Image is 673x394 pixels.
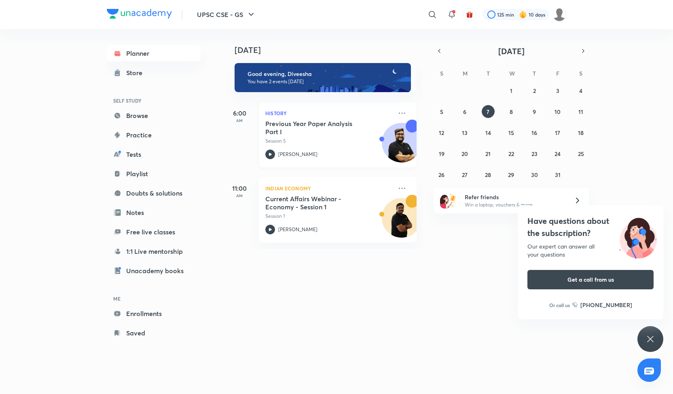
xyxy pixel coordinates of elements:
[382,202,421,241] img: Avatar
[465,193,564,201] h6: Refer friends
[508,171,514,179] abbr: October 29, 2025
[462,129,468,137] abbr: October 13, 2025
[463,108,466,116] abbr: October 6, 2025
[466,11,473,18] img: avatar
[510,87,512,95] abbr: October 1, 2025
[265,183,392,193] p: Indian Economy
[533,87,536,95] abbr: October 2, 2025
[440,70,443,77] abbr: Sunday
[435,168,448,181] button: October 26, 2025
[235,45,425,55] h4: [DATE]
[278,151,317,158] p: [PERSON_NAME]
[508,150,514,158] abbr: October 22, 2025
[107,9,172,21] a: Company Logo
[612,215,663,259] img: ttu_illustration_new.svg
[107,306,201,322] a: Enrollments
[574,126,587,139] button: October 18, 2025
[223,118,256,123] p: AM
[248,78,404,85] p: You have 2 events [DATE]
[554,150,561,158] abbr: October 24, 2025
[445,45,578,57] button: [DATE]
[107,45,201,61] a: Planner
[440,192,456,209] img: referral
[508,129,514,137] abbr: October 15, 2025
[551,147,564,160] button: October 24, 2025
[574,84,587,97] button: October 4, 2025
[265,120,366,136] h5: Previous Year Paper Analysis Part I
[107,204,201,221] a: Notes
[533,70,536,77] abbr: Thursday
[458,126,471,139] button: October 13, 2025
[487,108,489,116] abbr: October 7, 2025
[555,171,561,179] abbr: October 31, 2025
[549,301,570,309] p: Or call us
[528,168,541,181] button: October 30, 2025
[552,8,566,21] img: Diveesha Deevela
[519,11,527,19] img: streak
[574,105,587,118] button: October 11, 2025
[555,129,560,137] abbr: October 17, 2025
[505,168,518,181] button: October 29, 2025
[107,65,201,81] a: Store
[554,108,561,116] abbr: October 10, 2025
[107,9,172,19] img: Company Logo
[485,171,491,179] abbr: October 28, 2025
[435,126,448,139] button: October 12, 2025
[107,127,201,143] a: Practice
[551,105,564,118] button: October 10, 2025
[107,185,201,201] a: Doubts & solutions
[382,127,421,166] img: Avatar
[458,105,471,118] button: October 6, 2025
[107,263,201,279] a: Unacademy books
[107,146,201,162] a: Tests
[551,84,564,97] button: October 3, 2025
[482,147,495,160] button: October 21, 2025
[458,147,471,160] button: October 20, 2025
[574,147,587,160] button: October 25, 2025
[278,226,317,233] p: [PERSON_NAME]
[482,126,495,139] button: October 14, 2025
[192,6,261,23] button: UPSC CSE - GS
[248,70,404,78] h6: Good evening, Diveesha
[528,105,541,118] button: October 9, 2025
[498,46,525,57] span: [DATE]
[505,126,518,139] button: October 15, 2025
[505,84,518,97] button: October 1, 2025
[556,70,559,77] abbr: Friday
[107,94,201,107] h6: SELF STUDY
[458,168,471,181] button: October 27, 2025
[527,270,654,289] button: Get a call from us
[572,301,632,309] a: [PHONE_NUMBER]
[527,242,654,259] div: Our expert can answer all your questions
[435,147,448,160] button: October 19, 2025
[509,70,515,77] abbr: Wednesday
[223,193,256,198] p: AM
[465,201,564,209] p: Win a laptop, vouchers & more
[579,87,582,95] abbr: October 4, 2025
[223,183,256,193] h5: 11:00
[482,168,495,181] button: October 28, 2025
[461,150,468,158] abbr: October 20, 2025
[528,147,541,160] button: October 23, 2025
[107,243,201,259] a: 1:1 Live mentorship
[435,105,448,118] button: October 5, 2025
[528,126,541,139] button: October 16, 2025
[556,87,559,95] abbr: October 3, 2025
[527,215,654,239] h4: Have questions about the subscription?
[482,105,495,118] button: October 7, 2025
[578,108,583,116] abbr: October 11, 2025
[485,150,491,158] abbr: October 21, 2025
[439,129,444,137] abbr: October 12, 2025
[107,107,201,124] a: Browse
[578,150,584,158] abbr: October 25, 2025
[505,147,518,160] button: October 22, 2025
[551,126,564,139] button: October 17, 2025
[235,63,411,92] img: evening
[528,84,541,97] button: October 2, 2025
[531,171,538,179] abbr: October 30, 2025
[463,70,468,77] abbr: Monday
[440,108,443,116] abbr: October 5, 2025
[265,195,366,211] h5: Current Affairs Webinar - Economy - Session 1
[578,129,584,137] abbr: October 18, 2025
[439,150,444,158] abbr: October 19, 2025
